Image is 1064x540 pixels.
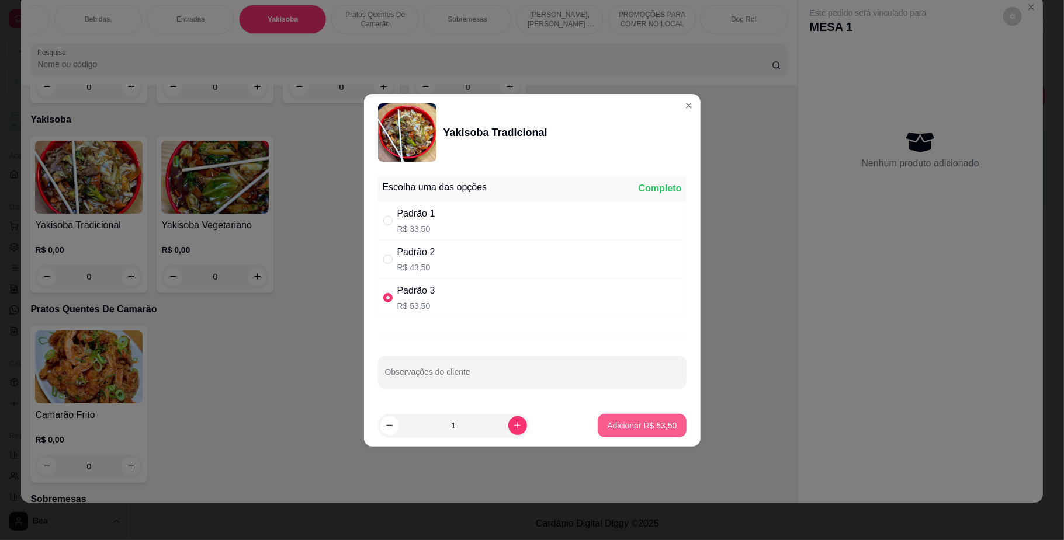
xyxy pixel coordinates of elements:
p: Adicionar R$ 53,50 [607,420,677,431]
button: decrease-product-quantity [380,416,399,435]
div: Completo [639,182,682,196]
button: increase-product-quantity [508,416,527,435]
div: Padrão 2 [397,245,435,259]
div: Escolha uma das opções [383,180,487,194]
img: product-image [378,103,436,162]
input: Observações do cliente [385,371,680,382]
p: R$ 43,50 [397,262,435,273]
button: Adicionar R$ 53,50 [598,414,686,437]
div: Padrão 1 [397,207,435,221]
div: Padrão 3 [397,284,435,298]
p: R$ 53,50 [397,300,435,312]
div: Yakisoba Tradicional [443,124,547,141]
p: R$ 33,50 [397,223,435,235]
button: Close [680,96,698,115]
